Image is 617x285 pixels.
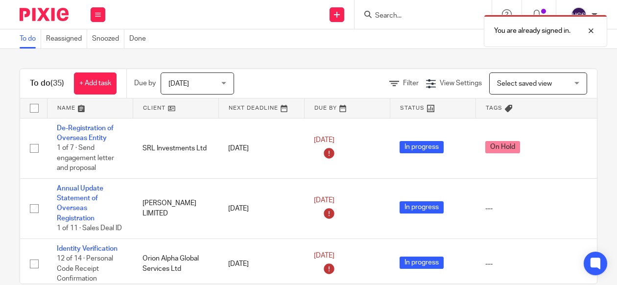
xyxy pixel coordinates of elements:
span: Filter [403,80,419,87]
span: Select saved view [497,80,552,87]
td: SRL Investments Ltd [133,118,218,178]
span: [DATE] [314,137,334,144]
span: 12 of 14 · Personal Code Receipt Confirmation [57,255,113,282]
td: [PERSON_NAME] LIMITED [133,178,218,238]
span: [DATE] [314,197,334,204]
a: + Add task [74,72,117,95]
img: svg%3E [571,7,587,23]
span: 1 of 7 · Send engagement letter and proposal [57,144,114,171]
img: Pixie [20,8,69,21]
td: [DATE] [218,118,304,178]
td: [DATE] [218,178,304,238]
span: In progress [400,201,444,214]
span: View Settings [440,80,482,87]
p: You are already signed in. [494,26,570,36]
span: In progress [400,141,444,153]
a: Done [129,29,151,48]
h1: To do [30,78,64,89]
span: In progress [400,257,444,269]
span: (35) [50,79,64,87]
a: Snoozed [92,29,124,48]
span: 1 of 11 · Sales Deal ID [57,225,122,232]
div: --- [485,204,604,214]
div: --- [485,259,604,269]
span: Tags [486,105,502,111]
a: Annual Update Statement of Overseas Registration [57,185,103,222]
span: [DATE] [314,253,334,260]
a: To do [20,29,41,48]
p: Due by [134,78,156,88]
span: On Hold [485,141,520,153]
a: Reassigned [46,29,87,48]
span: [DATE] [168,80,189,87]
a: De-Registration of Overseas Entity [57,125,114,142]
a: Identity Verification [57,245,118,252]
